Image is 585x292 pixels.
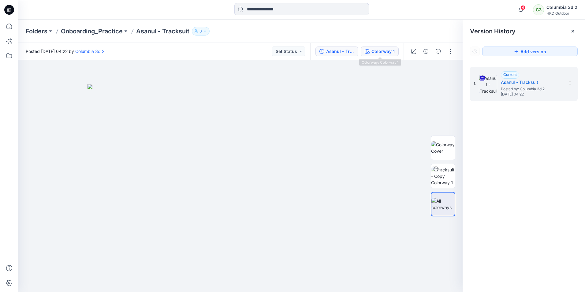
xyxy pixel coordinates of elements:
a: Onboarding_Practice [61,27,123,36]
button: Show Hidden Versions [470,47,480,56]
button: Asanul - Tracksuit [315,47,358,56]
span: Version History [470,28,516,35]
div: C3 [533,4,544,15]
div: Colorway 1 [371,48,395,55]
p: 3 [199,28,202,35]
div: HKD Outdoor [546,11,577,16]
img: All colorways [431,198,455,211]
div: Columbia 3d 2 [546,4,577,11]
span: Current [503,72,517,77]
button: Add version [482,47,578,56]
span: [DATE] 04:22 [501,92,562,96]
img: Asanul - Tracksuit [479,75,497,93]
img: Colorway Cover [431,141,455,154]
img: Tracksuit - Copy Colorway 1 [431,167,455,186]
p: Asanul - Tracksuit [136,27,189,36]
button: Close [570,29,575,34]
a: Columbia 3d 2 [75,49,104,54]
button: Details [421,47,431,56]
span: Posted by: Columbia 3d 2 [501,86,562,92]
span: 4 [520,5,525,10]
img: eyJhbGciOiJIUzI1NiIsImtpZCI6IjAiLCJzbHQiOiJzZXMiLCJ0eXAiOiJKV1QifQ.eyJkYXRhIjp7InR5cGUiOiJzdG9yYW... [88,84,393,292]
span: 1. [474,81,476,87]
h5: Asanul - Tracksuit [501,79,562,86]
button: Colorway 1 [361,47,399,56]
a: Folders [26,27,47,36]
div: Asanul - Tracksuit [326,48,354,55]
span: Posted [DATE] 04:22 by [26,48,104,54]
button: 3 [192,27,210,36]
